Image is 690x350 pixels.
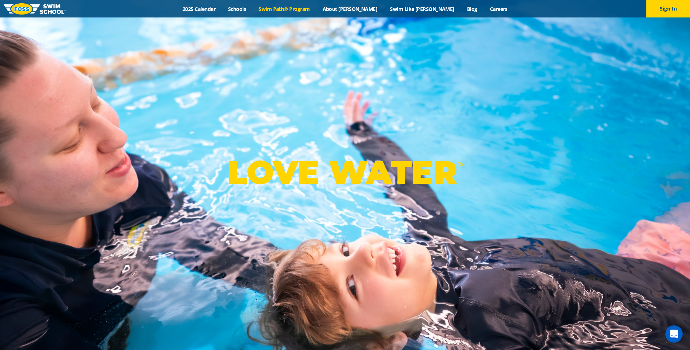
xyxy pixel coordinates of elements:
p: LOVE WATER [227,153,463,192]
iframe: Intercom live chat [665,325,683,343]
a: Swim Like [PERSON_NAME] [384,5,461,12]
sup: ® [457,160,463,169]
a: Schools [222,5,252,12]
a: 2025 Calendar [176,5,222,12]
a: Blog [460,5,483,12]
a: Careers [483,5,514,12]
img: FOSS Swim School Logo [4,3,66,15]
a: Swim Path® Program [252,5,316,12]
a: About [PERSON_NAME] [316,5,384,12]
